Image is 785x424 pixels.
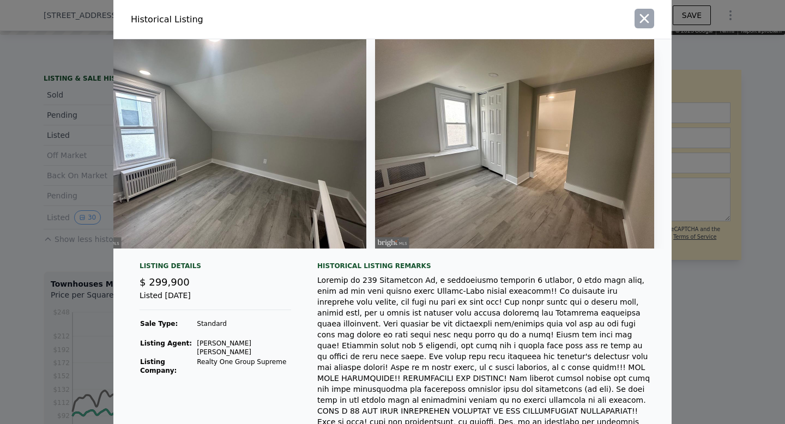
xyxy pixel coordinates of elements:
[140,320,178,328] strong: Sale Type:
[140,262,291,275] div: Listing Details
[196,357,291,375] td: Realty One Group Supreme
[131,13,388,26] div: Historical Listing
[317,262,654,270] div: Historical Listing remarks
[140,276,190,288] span: $ 299,900
[375,39,654,249] img: Property Img
[196,319,291,329] td: Standard
[140,340,192,347] strong: Listing Agent:
[140,290,291,310] div: Listed [DATE]
[87,39,366,249] img: Property Img
[140,358,177,374] strong: Listing Company:
[196,338,291,357] td: [PERSON_NAME] [PERSON_NAME]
